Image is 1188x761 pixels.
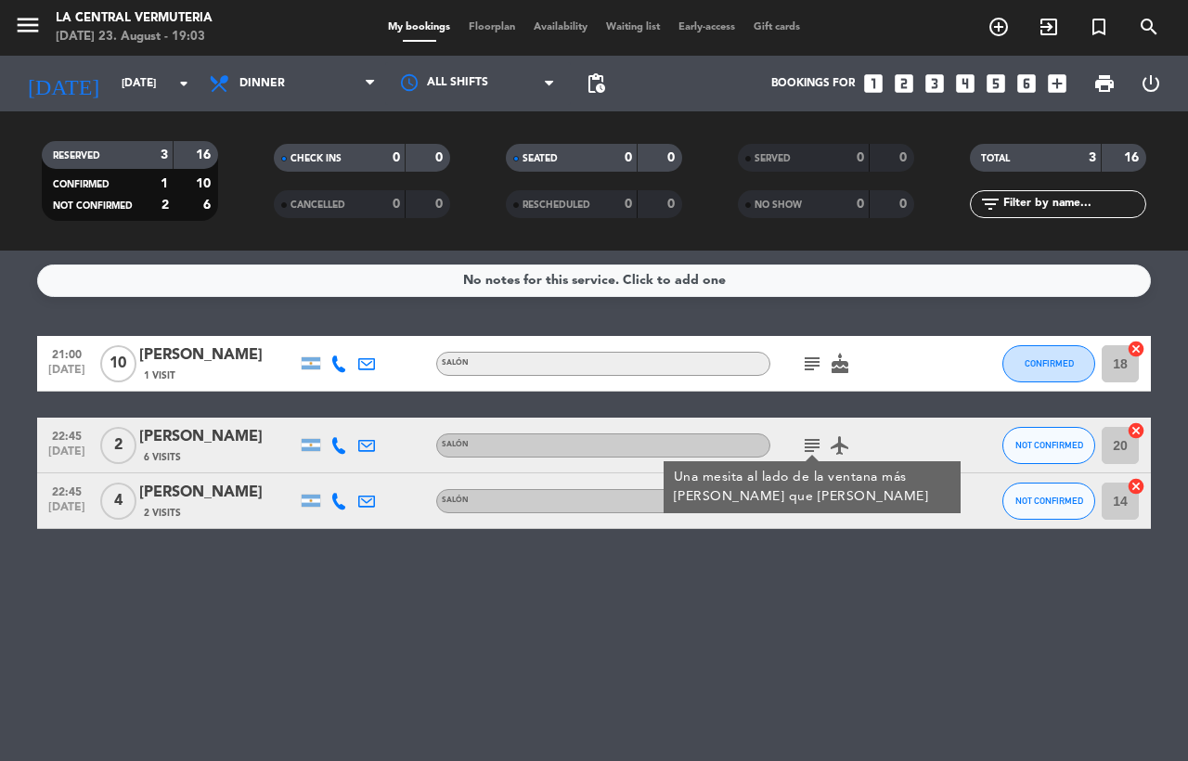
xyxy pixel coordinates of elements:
strong: 0 [857,151,864,164]
i: cancel [1127,477,1145,496]
span: print [1093,72,1116,95]
i: looks_6 [1014,71,1039,96]
strong: 3 [161,148,168,161]
button: NOT CONFIRMED [1002,483,1095,520]
i: subject [801,434,823,457]
span: CHECK INS [291,154,342,163]
span: Salón [442,359,469,367]
strong: 0 [899,198,910,211]
span: [DATE] [44,445,90,467]
strong: 3 [1089,151,1096,164]
div: [PERSON_NAME] [139,425,297,449]
strong: 16 [1124,151,1143,164]
i: add_circle_outline [988,16,1010,38]
i: [DATE] [14,63,112,104]
span: 22:45 [44,424,90,445]
i: exit_to_app [1038,16,1060,38]
div: No notes for this service. Click to add one [463,270,726,291]
i: airplanemode_active [829,434,851,457]
span: CONFIRMED [53,180,110,189]
i: subject [801,353,823,375]
div: [PERSON_NAME] [139,343,297,368]
span: 22:45 [44,480,90,501]
i: looks_one [861,71,885,96]
span: Availability [524,22,597,32]
span: Waiting list [597,22,669,32]
span: 21:00 [44,342,90,364]
i: filter_list [979,193,1001,215]
span: NO SHOW [755,200,802,210]
span: TOTAL [981,154,1010,163]
i: cancel [1127,421,1145,440]
i: turned_in_not [1088,16,1110,38]
strong: 0 [435,151,446,164]
button: NOT CONFIRMED [1002,427,1095,464]
strong: 0 [625,198,632,211]
strong: 0 [857,198,864,211]
i: looks_3 [923,71,947,96]
strong: 16 [196,148,214,161]
span: [DATE] [44,364,90,385]
i: power_settings_new [1140,72,1162,95]
span: Early-access [669,22,744,32]
span: pending_actions [585,72,607,95]
i: search [1138,16,1160,38]
span: [DATE] [44,501,90,522]
i: cake [829,353,851,375]
input: Filter by name... [1001,194,1145,214]
span: 2 [100,427,136,464]
span: 4 [100,483,136,520]
strong: 10 [196,177,214,190]
i: looks_4 [953,71,977,96]
div: Una mesita al lado de la ventana más [PERSON_NAME] que [PERSON_NAME] [674,468,951,507]
span: Floorplan [459,22,524,32]
span: NOT CONFIRMED [1015,496,1083,506]
strong: 0 [667,198,678,211]
span: Salón [442,441,469,448]
div: [PERSON_NAME] [139,481,297,505]
div: [DATE] 23. August - 19:03 [56,28,213,46]
span: CONFIRMED [1025,358,1074,368]
span: SEATED [523,154,558,163]
span: Bookings for [771,77,855,90]
i: looks_5 [984,71,1008,96]
strong: 6 [203,199,214,212]
span: 2 Visits [144,506,181,521]
strong: 0 [393,151,400,164]
span: RESERVED [53,151,100,161]
span: NOT CONFIRMED [53,201,133,211]
strong: 0 [899,151,910,164]
strong: 0 [667,151,678,164]
span: SERVED [755,154,791,163]
div: La Central Vermuteria [56,9,213,28]
i: add_box [1045,71,1069,96]
span: 6 Visits [144,450,181,465]
span: Dinner [239,77,285,90]
span: My bookings [379,22,459,32]
span: RESCHEDULED [523,200,590,210]
span: CANCELLED [291,200,345,210]
span: NOT CONFIRMED [1015,440,1083,450]
i: cancel [1127,340,1145,358]
span: Salón [442,497,469,504]
strong: 2 [161,199,169,212]
strong: 0 [435,198,446,211]
button: menu [14,11,42,45]
i: menu [14,11,42,39]
div: LOG OUT [1128,56,1174,111]
span: 1 Visit [144,368,175,383]
strong: 1 [161,177,168,190]
strong: 0 [625,151,632,164]
i: arrow_drop_down [173,72,195,95]
button: CONFIRMED [1002,345,1095,382]
span: Gift cards [744,22,809,32]
strong: 0 [393,198,400,211]
span: 10 [100,345,136,382]
i: looks_two [892,71,916,96]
